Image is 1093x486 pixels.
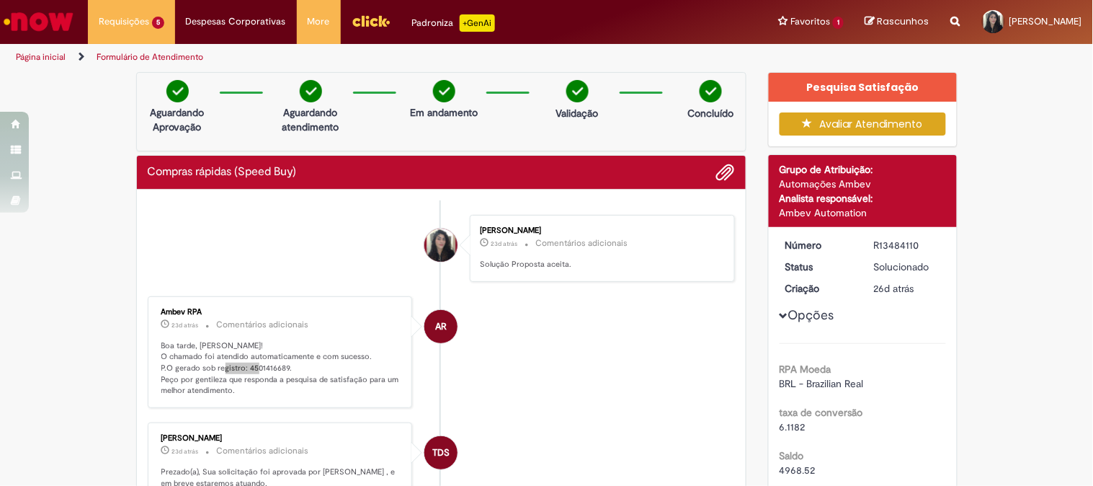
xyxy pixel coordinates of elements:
[300,80,322,102] img: check-circle-green.png
[352,10,391,32] img: click_logo_yellow_360x200.png
[172,321,199,330] span: 23d atrás
[780,377,864,390] span: BRL - Brazilian Real
[874,260,941,274] div: Solucionado
[432,436,450,470] span: TDS
[833,17,844,29] span: 1
[865,15,929,29] a: Rascunhos
[161,434,401,443] div: [PERSON_NAME]
[424,229,458,262] div: Joyce Rodrigues Correia de Moraes
[161,340,401,397] p: Boa tarde, [PERSON_NAME]! O chamado foi atendido automaticamente e com sucesso. P.O gerado sob re...
[780,206,946,220] div: Ambev Automation
[716,163,735,182] button: Adicionar anexos
[780,162,946,177] div: Grupo de Atribuição:
[276,105,346,134] p: Aguardando atendimento
[186,14,286,29] span: Despesas Corporativas
[775,238,863,252] dt: Número
[780,406,863,419] b: taxa de conversão
[424,310,458,343] div: Ambev RPA
[217,445,309,457] small: Comentários adicionais
[874,238,941,252] div: R13484110
[480,259,720,270] p: Solução Proposta aceita.
[556,106,599,120] p: Validação
[775,281,863,296] dt: Criação
[143,105,213,134] p: Aguardando Aprovação
[99,14,149,29] span: Requisições
[424,436,458,469] div: Tiago Dos Santos Ribeiro
[535,237,628,249] small: Comentários adicionais
[16,51,66,63] a: Página inicial
[874,282,914,295] span: 26d atrás
[566,80,589,102] img: check-circle-green.png
[780,363,831,376] b: RPA Moeda
[435,309,447,344] span: AR
[874,282,914,295] time: 05/09/2025 10:38:23
[97,51,203,63] a: Formulário de Atendimento
[460,14,495,32] p: +GenAi
[1009,15,1082,27] span: [PERSON_NAME]
[790,14,830,29] span: Favoritos
[161,308,401,317] div: Ambev RPA
[687,106,733,120] p: Concluído
[166,80,189,102] img: check-circle-green.png
[152,17,164,29] span: 5
[433,80,455,102] img: check-circle-green.png
[410,105,478,120] p: Em andamento
[700,80,722,102] img: check-circle-green.png
[878,14,929,28] span: Rascunhos
[775,260,863,274] dt: Status
[780,177,946,191] div: Automações Ambev
[412,14,495,32] div: Padroniza
[769,73,957,102] div: Pesquisa Satisfação
[874,281,941,296] div: 05/09/2025 10:38:23
[780,191,946,206] div: Analista responsável:
[148,166,297,179] h2: Compras rápidas (Speed Buy) Histórico de tíquete
[480,226,720,235] div: [PERSON_NAME]
[172,447,199,456] span: 23d atrás
[172,321,199,330] time: 08/09/2025 15:57:18
[780,420,806,433] span: 6.1182
[491,239,517,248] span: 23d atrás
[11,44,718,71] ul: Trilhas de página
[217,319,309,331] small: Comentários adicionais
[491,239,517,248] time: 08/09/2025 16:01:05
[780,464,816,477] span: 4968.52
[172,447,199,456] time: 08/09/2025 15:51:23
[780,112,946,136] button: Avaliar Atendimento
[308,14,330,29] span: More
[1,7,76,36] img: ServiceNow
[780,449,804,462] b: Saldo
